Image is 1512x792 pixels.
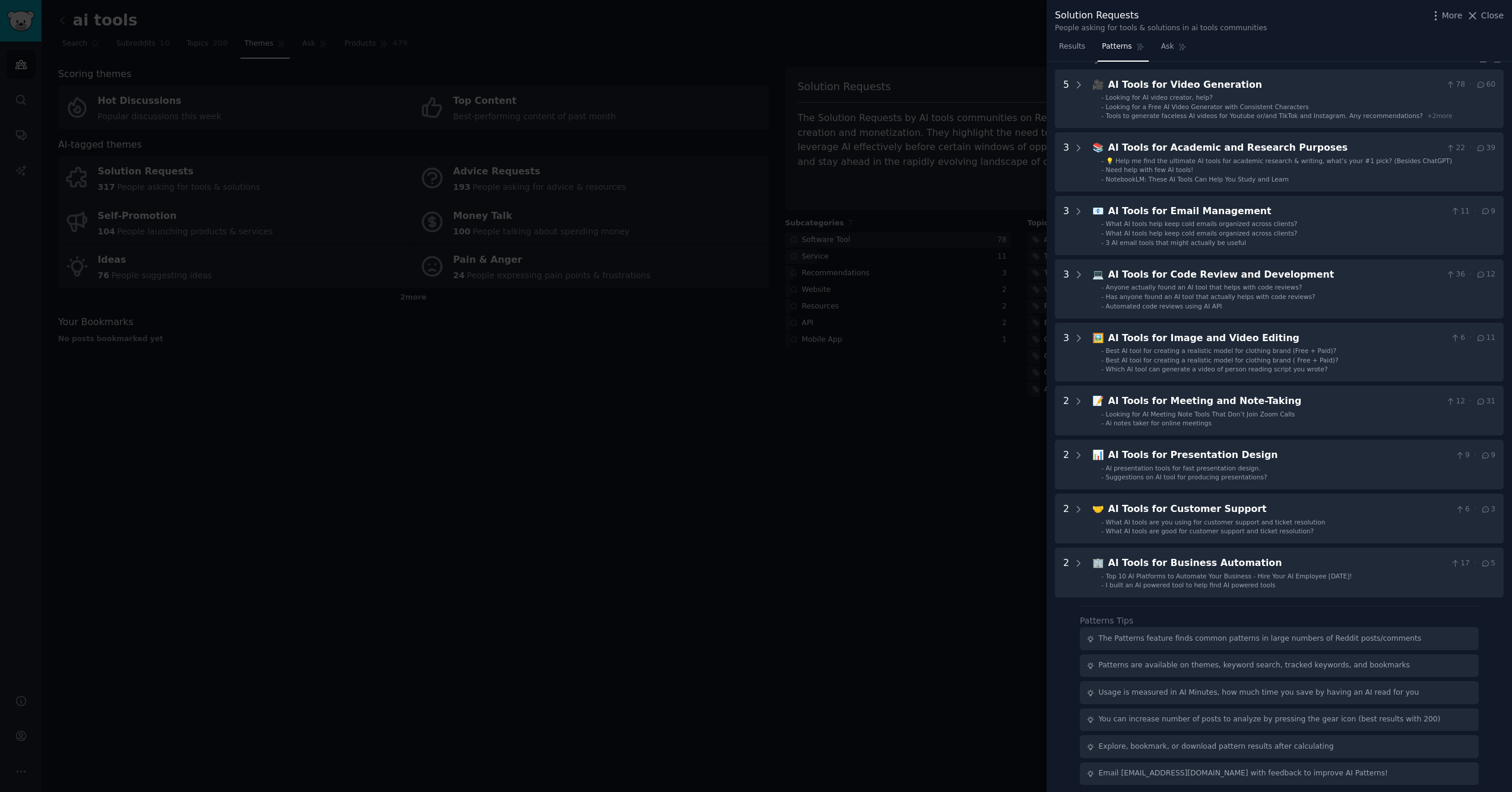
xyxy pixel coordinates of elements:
div: - [1101,572,1104,580]
div: Patterns are available on themes, keyword search, tracked keywords, and bookmarks [1099,660,1410,671]
span: 12 [1446,396,1465,407]
span: What AI tools are good for customer support and ticket resolution? [1106,527,1314,535]
span: Need help with few AI tools! [1106,166,1194,173]
div: 3 [1063,141,1069,183]
span: 6 [1455,504,1470,515]
span: 📊 [1092,449,1104,460]
span: Top 10 AI Platforms to Automate Your Business - Hire Your AI Employee [DATE]! [1106,572,1352,580]
div: - [1101,464,1104,472]
div: - [1101,292,1104,301]
span: · [1469,143,1472,154]
span: Looking for AI video creator, help? [1106,94,1213,101]
span: Close [1481,9,1504,22]
a: Results [1055,37,1089,62]
div: AI Tools for Email Management [1108,204,1446,219]
span: 🏢 [1092,557,1104,568]
div: Explore, bookmark, or download pattern results after calculating [1099,742,1334,752]
span: · [1474,504,1476,515]
div: - [1101,346,1104,355]
div: 2 [1063,502,1069,535]
span: More [1442,9,1463,22]
span: 9 [1455,450,1470,461]
span: 📧 [1092,205,1104,217]
div: - [1101,238,1104,247]
div: People asking for tools & solutions in ai tools communities [1055,23,1267,34]
span: 9 [1481,206,1495,217]
div: AI Tools for Business Automation [1108,556,1446,571]
span: + 2 more [1427,112,1453,119]
span: Looking for a Free AI Video Generator with Consistent Characters [1106,103,1309,110]
div: Usage is measured in AI Minutes, how much time you save by having an AI read for you [1099,688,1419,698]
span: 36 [1446,269,1465,280]
span: 78 [1446,79,1465,90]
span: 9 [1094,58,1098,65]
span: NotebookLM: These AI Tools Can Help You Study and Learn [1106,176,1289,183]
div: 3 [1063,268,1069,310]
span: · [1469,269,1472,280]
div: - [1101,302,1104,310]
span: 22 [1446,143,1465,154]
div: You can increase number of posts to analyze by pressing the gear icon (best results with 200) [1099,714,1441,725]
div: Solution Requests [1055,8,1267,23]
div: - [1101,175,1104,183]
span: 31 [1476,396,1495,407]
span: 📝 [1092,395,1104,406]
div: - [1101,229,1104,237]
span: · [1469,396,1472,407]
span: Results [1059,42,1085,52]
div: Email [EMAIL_ADDRESS][DOMAIN_NAME] with feedback to improve AI Patterns! [1099,768,1389,779]
span: Suggestions on AI tool for producing presentations? [1106,473,1267,481]
div: - [1101,283,1104,291]
span: Which AI tool can generate a video of person reading script you wrote? [1106,365,1328,373]
span: Patterns [1102,42,1131,52]
div: AI Tools for Meeting and Note-Taking [1108,394,1441,409]
span: 📚 [1092,142,1104,153]
div: AI Tools for Code Review and Development [1108,268,1441,282]
div: 5 [1063,78,1069,120]
button: Close [1466,9,1504,22]
span: What AI tools help keep cold emails organized across clients? [1106,220,1298,227]
div: AI Tools for Presentation Design [1108,448,1451,463]
span: Ai notes taker for online meetings [1106,419,1212,427]
div: - [1101,157,1104,165]
div: - [1101,473,1104,481]
span: 11 [1476,333,1495,343]
span: Ask [1161,42,1174,52]
div: - [1101,527,1104,535]
div: - [1101,103,1104,111]
span: Has anyone found an AI tool that actually helps with code reviews? [1106,293,1316,300]
div: - [1101,166,1104,174]
span: 🎥 [1092,79,1104,90]
div: - [1101,365,1104,373]
div: - [1101,419,1104,427]
div: - [1101,356,1104,364]
div: 2 [1063,556,1069,589]
div: 3 [1063,331,1069,374]
span: I built an AI powered tool to help find AI powered tools [1106,581,1276,589]
span: 💻 [1092,269,1104,280]
span: Automated code reviews using AI API [1106,303,1222,310]
span: What AI tools are you using for customer support and ticket resolution [1106,519,1326,526]
div: AI Tools for Customer Support [1108,502,1451,517]
div: 2 [1063,394,1069,427]
div: AI Tools for Academic and Research Purposes [1108,141,1441,155]
span: · [1474,450,1476,461]
span: 12 [1476,269,1495,280]
span: · [1474,206,1476,217]
span: Tools to generate faceless AI videos for Youtube or/and TikTok and Instagram. Any recommendations? [1106,112,1423,119]
span: 3 AI email tools that might actually be useful [1106,239,1246,246]
span: Looking for AI Meeting Note Tools That Don’t Join Zoom Calls [1106,411,1295,418]
span: 3 [1481,504,1495,515]
span: · [1469,79,1472,90]
span: 🤝 [1092,503,1104,514]
span: Best AI tool for creating a realistic model for clothing brand (Free + Paid)? [1106,347,1337,354]
span: 11 [1450,206,1470,217]
div: - [1101,581,1104,589]
span: Anyone actually found an AI tool that helps with code reviews? [1106,284,1302,291]
a: Ask [1157,37,1191,62]
span: 🖼️ [1092,332,1104,343]
div: - [1101,518,1104,526]
span: Best AI tool for creating a realistic model for clothing brand ( Free + Paid)? [1106,357,1339,364]
div: - [1101,93,1104,101]
span: 5 [1481,558,1495,569]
